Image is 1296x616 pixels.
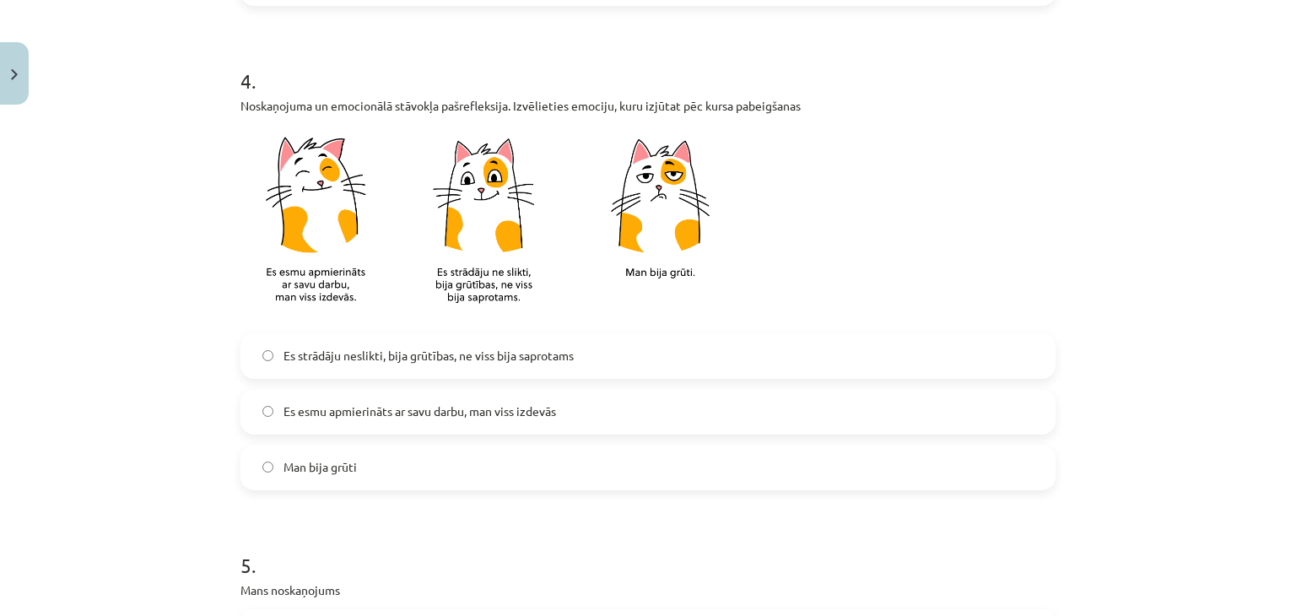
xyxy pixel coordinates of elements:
p: Noskaņojuma un emocionālā stāvokļa pašrefleksija. Izvēlieties emociju, kuru izjūtat pēc kursa pab... [240,97,1056,115]
span: Es strādāju neslikti, bija grūtības, ne viss bija saprotams [283,347,574,365]
h1: 4 . [240,40,1056,92]
span: Man bija grūti [283,458,357,476]
img: icon-close-lesson-0947bae3869378f0d4975bcd49f059093ad1ed9edebbc8119c70593378902aed.svg [11,69,18,80]
p: Mans noskaņojums [240,581,1056,599]
input: Es strādāju neslikti, bija grūtības, ne viss bija saprotams [262,350,273,361]
input: Es esmu apmierināts ar savu darbu, man viss izdevās [262,406,273,417]
input: Man bija grūti [262,462,273,473]
span: Es esmu apmierināts ar savu darbu, man viss izdevās [283,403,556,420]
h1: 5 . [240,524,1056,576]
